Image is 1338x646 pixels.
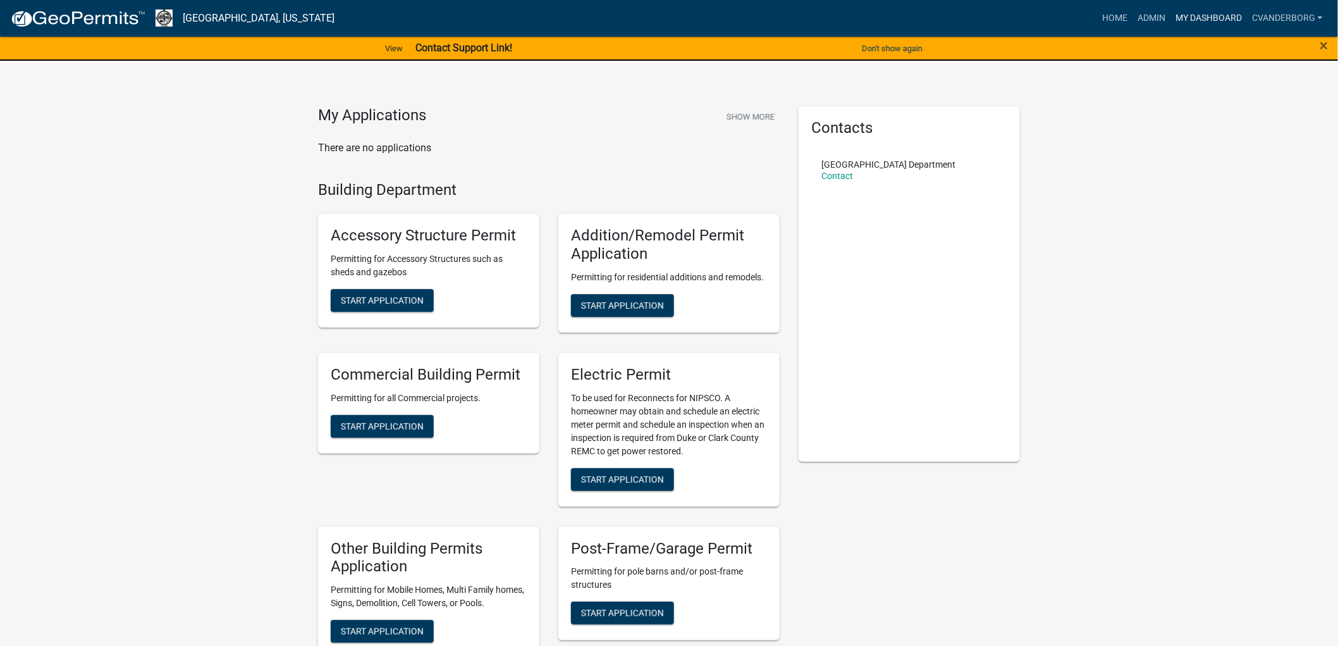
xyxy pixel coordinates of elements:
[821,171,853,181] a: Contact
[1320,37,1329,54] span: ×
[1170,6,1247,30] a: My Dashboard
[331,392,527,405] p: Permitting for all Commercial projects.
[331,289,434,312] button: Start Application
[341,626,424,637] span: Start Application
[857,38,928,59] button: Don't show again
[581,608,664,618] span: Start Application
[331,227,527,245] h5: Accessory Structure Permit
[331,583,527,610] p: Permitting for Mobile Homes, Multi Family homes, Signs, Demolition, Cell Towers, or Pools.
[331,415,434,438] button: Start Application
[581,474,664,484] span: Start Application
[721,106,780,127] button: Show More
[571,468,674,491] button: Start Application
[571,392,767,458] p: To be used for Reconnects for NIPSCO. A homeowner may obtain and schedule an electric meter permi...
[341,421,424,431] span: Start Application
[318,106,426,125] h4: My Applications
[1132,6,1170,30] a: Admin
[1247,6,1328,30] a: cvanderborg
[571,565,767,592] p: Permitting for pole barns and/or post-frame structures
[318,181,780,199] h4: Building Department
[571,227,767,263] h5: Addition/Remodel Permit Application
[331,366,527,384] h5: Commercial Building Permit
[1320,38,1329,53] button: Close
[331,620,434,643] button: Start Application
[1097,6,1132,30] a: Home
[571,294,674,317] button: Start Application
[156,9,173,27] img: Newton County, Indiana
[581,300,664,310] span: Start Application
[183,8,334,29] a: [GEOGRAPHIC_DATA], [US_STATE]
[811,119,1007,137] h5: Contacts
[380,38,408,59] a: View
[341,295,424,306] span: Start Application
[571,366,767,384] h5: Electric Permit
[331,252,527,279] p: Permitting for Accessory Structures such as sheds and gazebos
[571,540,767,558] h5: Post-Frame/Garage Permit
[571,271,767,284] p: Permitting for residential additions and remodels.
[821,160,955,169] p: [GEOGRAPHIC_DATA] Department
[415,42,512,54] strong: Contact Support Link!
[318,140,780,156] p: There are no applications
[571,602,674,624] button: Start Application
[331,540,527,576] h5: Other Building Permits Application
